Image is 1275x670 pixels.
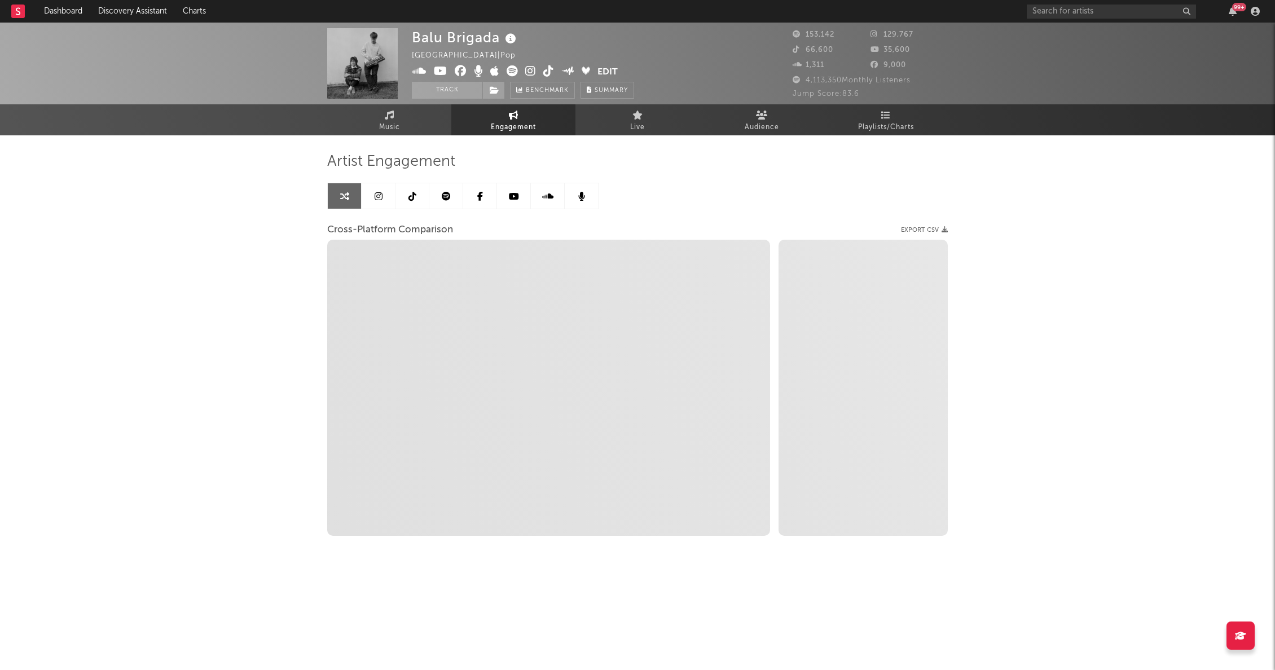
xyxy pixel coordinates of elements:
a: Benchmark [510,82,575,99]
span: Benchmark [526,84,569,98]
a: Music [327,104,451,135]
div: [GEOGRAPHIC_DATA] | Pop [412,49,529,63]
div: Balu Brigada [412,28,519,47]
a: Engagement [451,104,575,135]
a: Playlists/Charts [824,104,948,135]
button: Export CSV [901,227,948,233]
span: Summary [595,87,628,94]
span: Jump Score: 83.6 [793,90,859,98]
a: Live [575,104,700,135]
span: 1,311 [793,61,824,69]
button: Summary [581,82,634,99]
span: Music [379,121,400,134]
button: Track [412,82,482,99]
button: 99+ [1229,7,1237,16]
span: Artist Engagement [327,155,455,169]
span: Engagement [491,121,536,134]
div: 99 + [1232,3,1246,11]
span: 66,600 [793,46,833,54]
input: Search for artists [1027,5,1196,19]
span: Live [630,121,645,134]
span: Audience [745,121,779,134]
span: 9,000 [870,61,906,69]
span: 153,142 [793,31,834,38]
span: Playlists/Charts [858,121,914,134]
span: 4,113,350 Monthly Listeners [793,77,911,84]
span: Cross-Platform Comparison [327,223,453,237]
span: 129,767 [870,31,913,38]
span: 35,600 [870,46,910,54]
a: Audience [700,104,824,135]
button: Edit [597,65,618,80]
